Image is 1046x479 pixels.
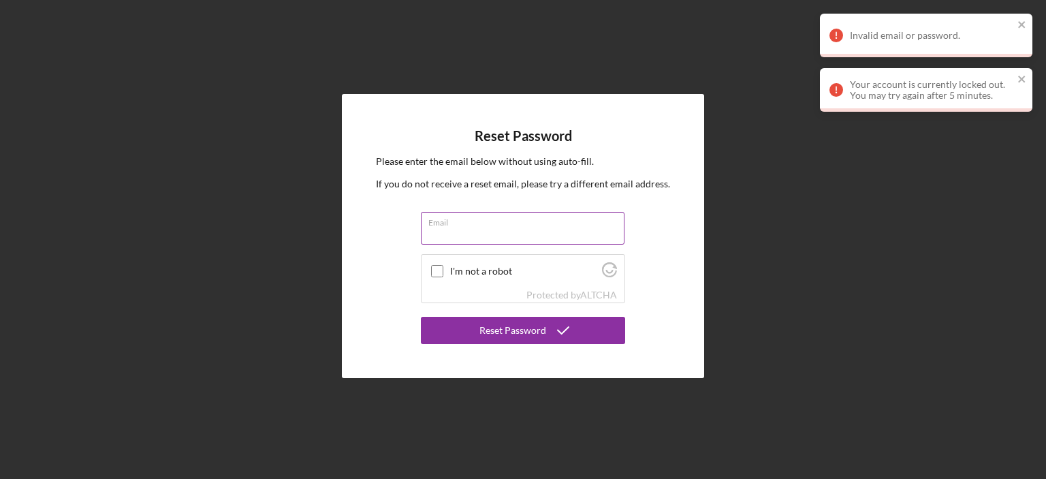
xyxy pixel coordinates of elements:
[428,213,624,228] label: Email
[376,176,670,191] p: If you do not receive a reset email, please try a different email address.
[850,79,1013,101] div: Your account is currently locked out. You may try again after 5 minutes.
[421,317,625,344] button: Reset Password
[475,128,572,144] h4: Reset Password
[580,289,617,300] a: Visit Altcha.org
[450,266,598,277] label: I'm not a robot
[850,30,1013,41] div: Invalid email or password.
[526,290,617,300] div: Protected by
[376,154,670,169] p: Please enter the email below without using auto-fill.
[479,317,546,344] div: Reset Password
[602,268,617,279] a: Visit Altcha.org
[1017,74,1027,87] button: close
[1017,19,1027,32] button: close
